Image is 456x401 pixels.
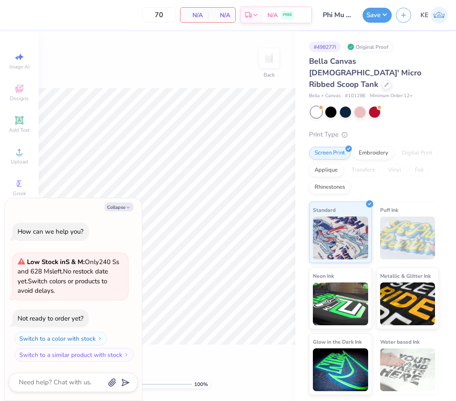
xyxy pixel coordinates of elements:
[18,314,84,323] div: Not ready to order yet?
[267,11,278,20] span: N/A
[380,282,435,325] img: Metallic & Glitter Ink
[313,205,336,214] span: Standard
[313,282,368,325] img: Neon Ink
[380,217,435,259] img: Puff Ink
[313,217,368,259] img: Standard
[363,8,392,23] button: Save
[313,337,362,346] span: Glow in the Dark Ink
[380,337,420,346] span: Water based Ink
[124,352,129,357] img: Switch to a similar product with stock
[261,50,278,67] img: Back
[18,258,119,295] span: Only 240 Ss and 628 Ms left. Switch colors or products to avoid delays.
[9,127,30,134] span: Add Text
[309,147,351,160] div: Screen Print
[345,92,366,100] span: # 1012BE
[313,348,368,391] img: Glow in the Dark Ink
[313,271,334,280] span: Neon Ink
[213,11,230,20] span: N/A
[431,7,447,24] img: Kent Everic Delos Santos
[18,267,108,285] span: No restock date yet.
[309,92,341,100] span: Bella + Canvas
[27,258,85,266] strong: Low Stock in S & M :
[309,181,351,194] div: Rhinestones
[380,205,398,214] span: Puff Ink
[283,12,292,18] span: FREE
[370,92,413,100] span: Minimum Order: 12 +
[380,348,435,391] img: Water based Ink
[345,42,393,52] div: Original Proof
[105,202,133,211] button: Collapse
[15,332,107,345] button: Switch to a color with stock
[396,147,438,160] div: Digital Print
[309,56,421,89] span: Bella Canvas [DEMOGRAPHIC_DATA]' Micro Ribbed Scoop Tank
[409,164,429,177] div: Foil
[264,71,275,79] div: Back
[18,227,84,236] div: How can we help you?
[353,147,394,160] div: Embroidery
[380,271,431,280] span: Metallic & Glitter Ink
[142,7,176,23] input: – –
[420,10,429,20] span: KE
[97,336,102,341] img: Switch to a color with stock
[11,158,28,165] span: Upload
[15,348,134,362] button: Switch to a similar product with stock
[186,11,203,20] span: N/A
[13,190,26,197] span: Greek
[309,42,341,52] div: # 498277I
[10,95,29,102] span: Designs
[309,164,343,177] div: Applique
[194,380,208,388] span: 100 %
[9,63,30,70] span: Image AI
[316,6,358,24] input: Untitled Design
[346,164,380,177] div: Transfers
[420,7,447,24] a: KE
[383,164,407,177] div: Vinyl
[309,130,439,140] div: Print Type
